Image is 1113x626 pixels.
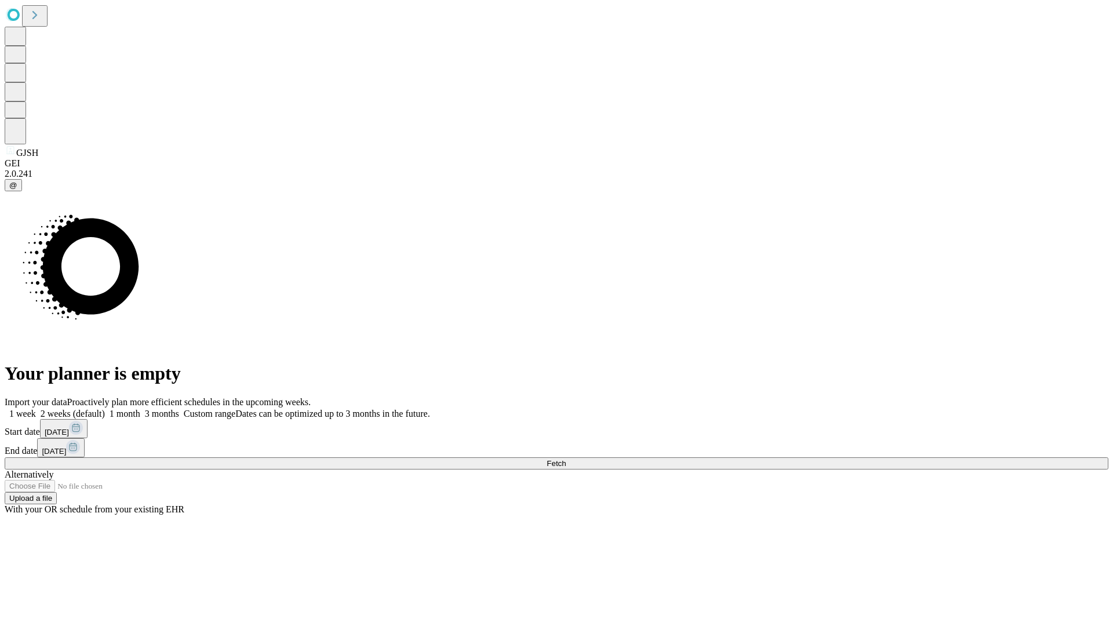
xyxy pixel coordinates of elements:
span: @ [9,181,17,190]
span: Import your data [5,397,67,407]
span: Proactively plan more efficient schedules in the upcoming weeks. [67,397,311,407]
button: Upload a file [5,492,57,504]
span: With your OR schedule from your existing EHR [5,504,184,514]
span: Alternatively [5,469,53,479]
span: Custom range [184,409,235,418]
span: 1 week [9,409,36,418]
div: End date [5,438,1108,457]
span: 2 weeks (default) [41,409,105,418]
span: [DATE] [45,428,69,436]
span: 1 month [110,409,140,418]
span: GJSH [16,148,38,158]
button: Fetch [5,457,1108,469]
span: Dates can be optimized up to 3 months in the future. [235,409,430,418]
button: [DATE] [37,438,85,457]
div: GEI [5,158,1108,169]
div: 2.0.241 [5,169,1108,179]
span: [DATE] [42,447,66,456]
div: Start date [5,419,1108,438]
span: Fetch [547,459,566,468]
span: 3 months [145,409,179,418]
button: [DATE] [40,419,88,438]
h1: Your planner is empty [5,363,1108,384]
button: @ [5,179,22,191]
